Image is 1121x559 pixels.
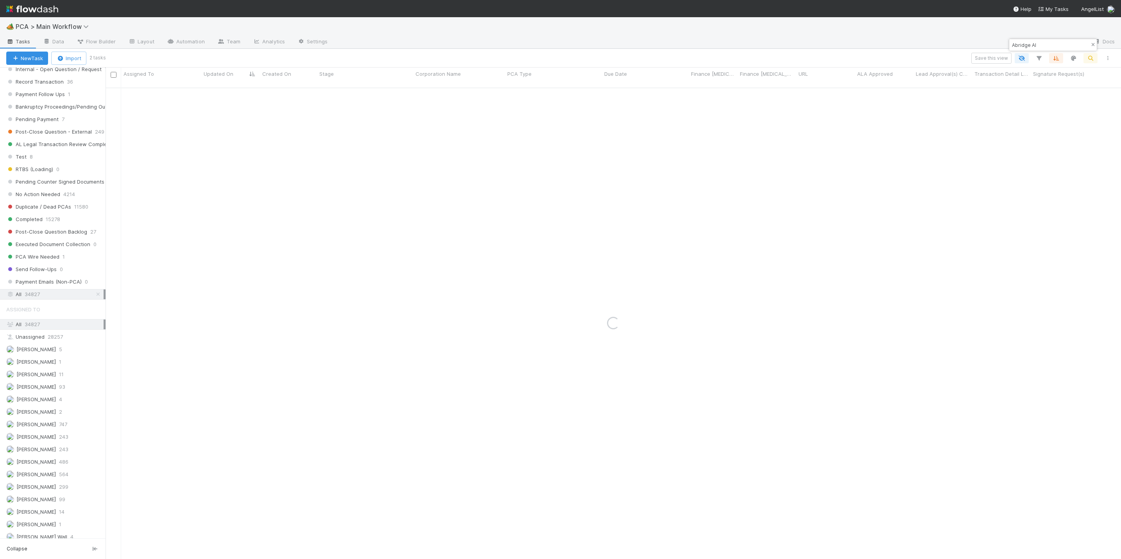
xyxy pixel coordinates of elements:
input: Toggle All Rows Selected [111,72,116,78]
span: Pending Counter Signed Documents [6,177,104,187]
img: avatar_d02a2cc9-4110-42ea-8259-e0e2573f4e82.png [6,358,14,366]
span: 299 [59,482,68,492]
span: AngelList [1081,6,1104,12]
img: avatar_12dd09bb-393f-4edb-90ff-b12147216d3f.png [6,345,14,353]
span: 70 [105,64,111,74]
span: 8 [30,152,33,162]
img: avatar_09723091-72f1-4609-a252-562f76d82c66.png [6,495,14,503]
span: [PERSON_NAME] [16,434,56,440]
img: avatar_1a1d5361-16dd-4910-a949-020dcd9f55a3.png [6,520,14,528]
span: 15278 [46,214,60,224]
a: Docs [1087,36,1121,48]
span: 747 [59,420,67,429]
a: Automation [161,36,211,48]
span: 0 [85,277,88,287]
span: [PERSON_NAME] [16,509,56,515]
span: 🏕️ [6,23,14,30]
span: 564 [59,470,68,479]
span: 36 [67,77,73,87]
img: avatar_ac83cd3a-2de4-4e8f-87db-1b662000a96d.png [6,370,14,378]
span: 0 [56,164,59,174]
span: 243 [59,445,68,454]
div: Unassigned [6,332,104,342]
span: [PERSON_NAME] [16,409,56,415]
span: Duplicate / Dead PCAs [6,202,71,212]
span: [PERSON_NAME] [16,521,56,527]
span: Record Transaction [6,77,64,87]
img: avatar_c7c7de23-09de-42ad-8e02-7981c37ee075.png [6,458,14,466]
span: Corporation Name [415,70,461,78]
span: [PERSON_NAME] [16,446,56,452]
span: Bankruptcy Proceedings/Pending Outcome [6,102,120,112]
input: Search... [1010,40,1089,50]
img: logo-inverted-e16ddd16eac7371096b0.svg [6,2,58,16]
span: Stage [319,70,334,78]
img: avatar_1c530150-f9f0-4fb8-9f5d-006d570d4582.png [6,408,14,416]
span: 0 [60,264,63,274]
span: Send Follow-Ups [6,264,57,274]
span: Post-Close Question - External [6,127,92,137]
span: 1 [63,252,65,262]
img: avatar_ba0ef937-97b0-4cb1-a734-c46f876909ef.png [6,508,14,516]
a: Settings [291,36,334,48]
span: Flow Builder [77,38,116,45]
img: avatar_fee1282a-8af6-4c79-b7c7-bf2cfad99775.png [6,420,14,428]
img: avatar_d8fc9ee4-bd1b-4062-a2a8-84feb2d97839.png [6,445,14,453]
a: Layout [122,36,161,48]
span: Test [6,152,27,162]
span: ALA Approved [857,70,893,78]
span: [PERSON_NAME] [16,396,56,402]
span: No Action Needed [6,189,60,199]
a: Analytics [247,36,291,48]
span: Assigned To [6,302,40,317]
span: Tasks [6,38,30,45]
span: 11 [59,370,64,379]
span: Transaction Detail Labels [974,70,1029,78]
span: URL [799,70,808,78]
span: 249 [95,127,104,137]
span: 93 [59,382,65,392]
span: AL Legal Transaction Review Complete [6,139,112,149]
img: avatar_501ac9d6-9fa6-4fe9-975e-1fd988f7bdb1.png [6,395,14,403]
span: Signature Request(s) [1033,70,1084,78]
span: 5 [59,345,62,354]
span: 7 [62,114,64,124]
span: [PERSON_NAME] [16,484,56,490]
span: [PERSON_NAME] [16,346,56,352]
span: Payment Follow Ups [6,89,65,99]
span: 34827 [25,321,40,327]
span: PCA Type [507,70,532,78]
span: My Tasks [1038,6,1069,12]
span: 34827 [25,289,40,299]
span: 1 [59,520,61,529]
span: Created On [262,70,291,78]
span: 486 [59,457,68,467]
span: [PERSON_NAME] [16,471,56,477]
span: 28257 [48,332,63,342]
div: Help [1013,5,1031,13]
span: 2 [59,407,62,417]
div: All [6,320,104,329]
span: PCA Wire Needed [6,252,59,262]
span: 99 [59,495,65,504]
span: Collapse [7,545,27,552]
span: Internal - Open Question / Request [6,64,102,74]
span: Due Date [604,70,627,78]
span: RTBS (Loading) [6,164,53,174]
span: [PERSON_NAME] [16,384,56,390]
small: 2 tasks [90,54,106,61]
a: Team [211,36,247,48]
span: 1 [59,357,61,367]
span: PCA > Main Workflow [16,23,93,30]
span: Lead Approval(s) Complete [916,70,970,78]
span: Finance [MEDICAL_DATA] Due Date [691,70,736,78]
span: Completed [6,214,43,224]
img: avatar_2bce2475-05ee-46d3-9413-d3901f5fa03f.png [6,383,14,391]
button: NewTask [6,52,48,65]
img: avatar_d7f67417-030a-43ce-a3ce-a315a3ccfd08.png [6,483,14,491]
span: 14 [59,507,64,517]
span: Assigned To [124,70,154,78]
span: 27 [90,227,96,237]
span: 4214 [63,189,75,199]
span: [PERSON_NAME] [16,421,56,427]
